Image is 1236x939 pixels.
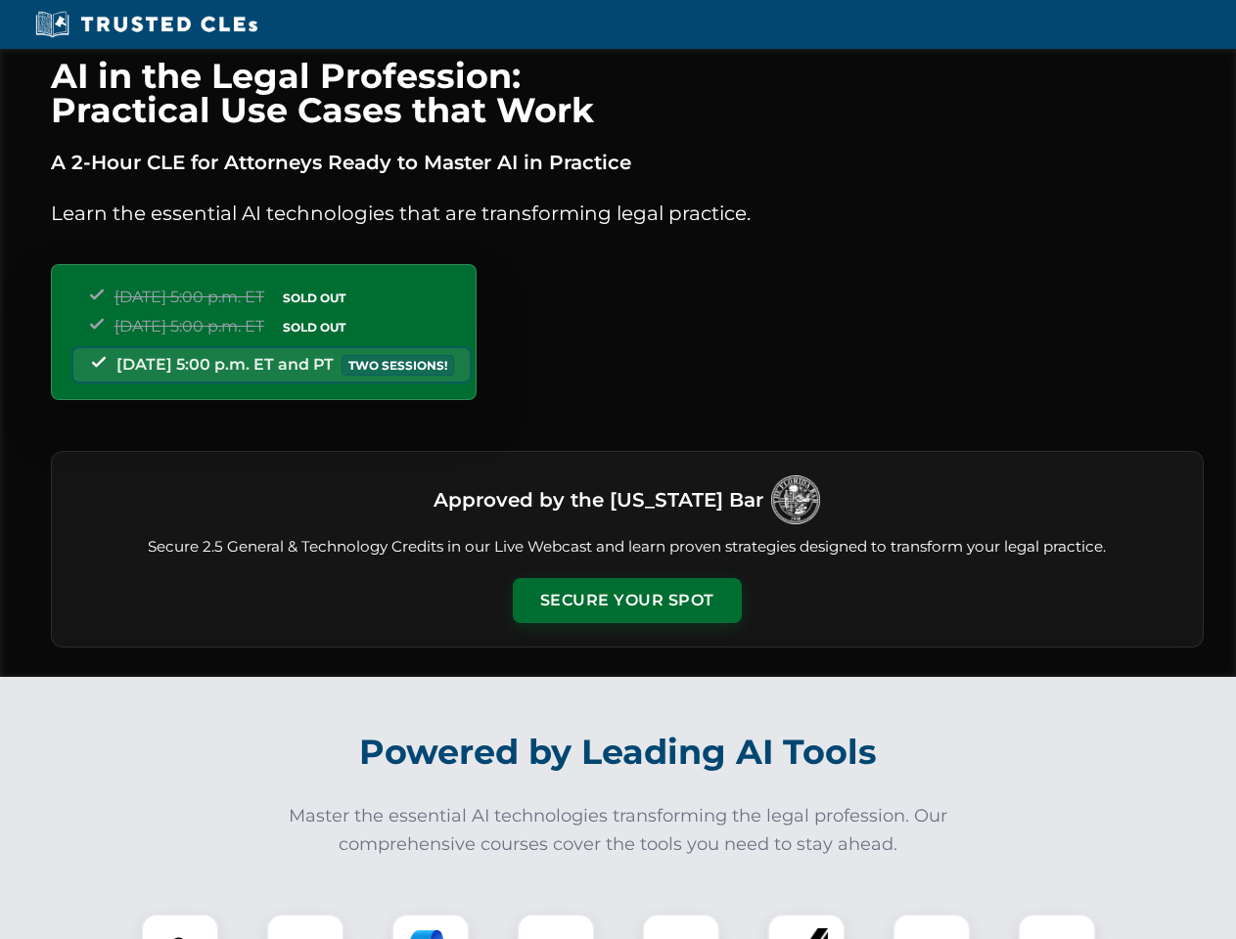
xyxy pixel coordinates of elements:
p: Secure 2.5 General & Technology Credits in our Live Webcast and learn proven strategies designed ... [75,536,1179,559]
span: [DATE] 5:00 p.m. ET [114,288,264,306]
h3: Approved by the [US_STATE] Bar [434,482,763,517]
p: Master the essential AI technologies transforming the legal profession. Our comprehensive courses... [276,802,961,859]
img: Trusted CLEs [29,10,263,39]
h1: AI in the Legal Profession: Practical Use Cases that Work [51,59,1204,127]
span: SOLD OUT [276,317,352,337]
span: SOLD OUT [276,288,352,308]
img: Logo [771,475,820,524]
p: Learn the essential AI technologies that are transforming legal practice. [51,198,1204,229]
button: Secure Your Spot [513,578,742,623]
h2: Powered by Leading AI Tools [76,718,1161,786]
p: A 2-Hour CLE for Attorneys Ready to Master AI in Practice [51,147,1204,178]
span: [DATE] 5:00 p.m. ET [114,317,264,335]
